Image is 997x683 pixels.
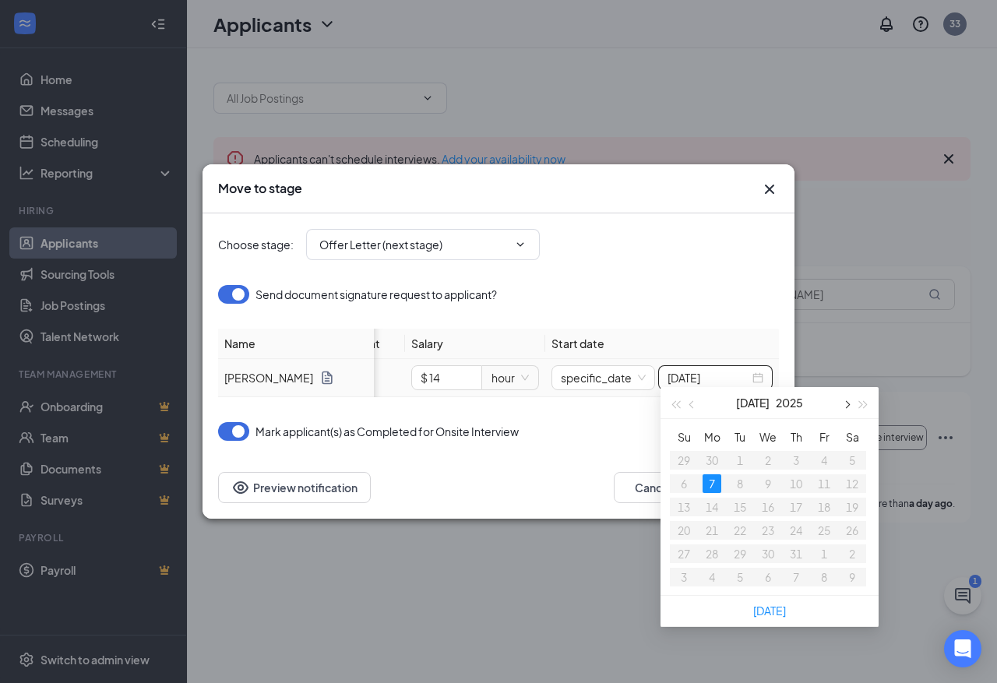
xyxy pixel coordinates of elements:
svg: ChevronDown [514,238,527,251]
span: Send document signature request to applicant? [255,285,497,304]
span: [PERSON_NAME] [224,369,313,386]
th: Mo [698,425,726,449]
th: Th [782,425,810,449]
svg: Eye [231,478,250,497]
span: Choose stage : [218,236,294,253]
span: hour [491,366,529,389]
h3: Move to stage [218,180,302,197]
th: Tu [726,425,754,449]
svg: Document [319,370,335,386]
span: Mark applicant(s) as Completed for Onsite Interview [255,422,519,441]
svg: Cross [760,180,779,199]
button: 2025 [776,387,803,418]
button: Close [760,180,779,199]
th: Start date [545,329,779,359]
button: Cancel [614,472,692,503]
input: Jul 7, 2025 [668,369,749,386]
th: Name [218,329,374,359]
th: Sa [838,425,866,449]
button: Preview notificationEye [218,472,371,503]
th: Fr [810,425,838,449]
a: [DATE] [753,604,786,618]
button: [DATE] [736,387,770,418]
th: Salary [405,329,545,359]
th: Su [670,425,698,449]
span: specific_date [561,366,646,389]
th: We [754,425,782,449]
div: Open Intercom Messenger [944,630,981,667]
